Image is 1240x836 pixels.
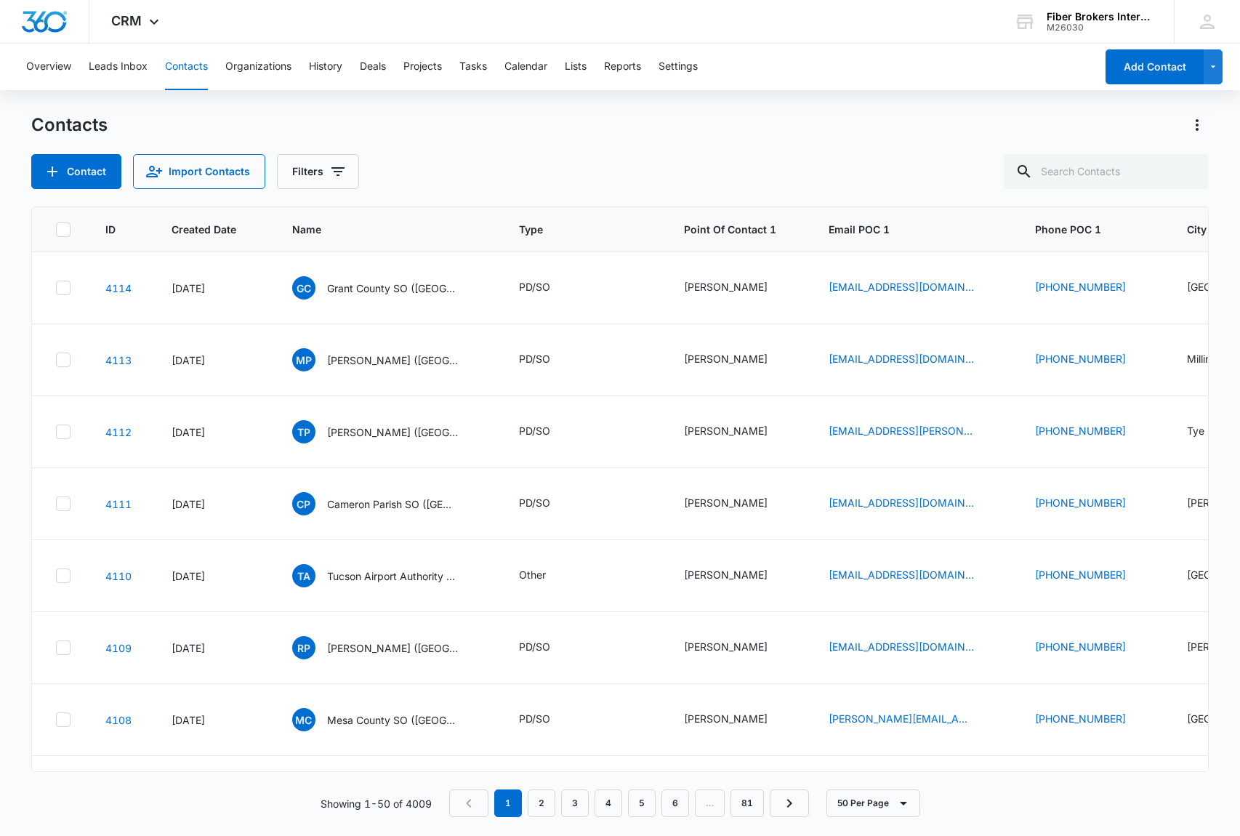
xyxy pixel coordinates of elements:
[1035,711,1126,726] a: [PHONE_NUMBER]
[1035,567,1126,582] a: [PHONE_NUMBER]
[133,154,265,189] button: Import Contacts
[172,712,257,728] div: [DATE]
[327,497,458,512] p: Cameron Parish SO ([GEOGRAPHIC_DATA])
[327,568,458,584] p: Tucson Airport Authority ([GEOGRAPHIC_DATA])
[684,279,794,297] div: Point Of Contact 1 - Travis Klaas - Select to Edit Field
[684,423,794,441] div: Point Of Contact 1 - Tristan Chavez - Select to Edit Field
[829,351,1000,369] div: Email POC 1 - b.childress@millingtontn.gov - Select to Edit Field
[292,708,484,731] div: Name - Mesa County SO (AZ) - Select to Edit Field
[26,44,71,90] button: Overview
[172,425,257,440] div: [DATE]
[327,640,458,656] p: [PERSON_NAME] ([GEOGRAPHIC_DATA])
[519,495,576,513] div: Type - PD/SO - Select to Edit Field
[172,568,257,584] div: [DATE]
[829,639,974,654] a: [EMAIL_ADDRESS][DOMAIN_NAME]
[504,44,547,90] button: Calendar
[684,711,768,726] div: [PERSON_NAME]
[225,44,291,90] button: Organizations
[1035,351,1152,369] div: Phone POC 1 - 9018735615 - Select to Edit Field
[1047,11,1153,23] div: account name
[292,420,315,443] span: TP
[494,789,522,817] em: 1
[519,351,576,369] div: Type - PD/SO - Select to Edit Field
[327,353,458,368] p: [PERSON_NAME] ([GEOGRAPHIC_DATA])
[111,13,142,28] span: CRM
[565,44,587,90] button: Lists
[1187,351,1233,366] div: Millington
[105,498,132,510] a: Navigate to contact details page for Cameron Parish SO (LA)
[1035,639,1152,656] div: Phone POC 1 - 2019396000 - Select to Edit Field
[292,708,315,731] span: MC
[829,423,974,438] a: [EMAIL_ADDRESS][PERSON_NAME][DOMAIN_NAME]
[292,348,315,371] span: MP
[829,567,974,582] a: [EMAIL_ADDRESS][DOMAIN_NAME]
[459,44,487,90] button: Tasks
[519,567,572,584] div: Type - Other - Select to Edit Field
[292,636,484,659] div: Name - Rutherford PD (NJ) - Select to Edit Field
[1035,639,1126,654] a: [PHONE_NUMBER]
[829,222,1000,237] span: Email POC 1
[519,423,550,438] div: PD/SO
[292,636,315,659] span: RP
[829,351,974,366] a: [EMAIL_ADDRESS][DOMAIN_NAME]
[604,44,641,90] button: Reports
[519,351,550,366] div: PD/SO
[1035,222,1152,237] span: Phone POC 1
[829,279,974,294] a: [EMAIL_ADDRESS][DOMAIN_NAME]
[292,348,484,371] div: Name - Millington PD (TN) - Select to Edit Field
[829,711,1000,728] div: Email POC 1 - jennifer.dillon@mesacounty.us - Select to Edit Field
[1035,351,1126,366] a: [PHONE_NUMBER]
[684,567,768,582] div: [PERSON_NAME]
[1035,423,1152,441] div: Phone POC 1 - 3256606663 - Select to Edit Field
[31,154,121,189] button: Add Contact
[172,497,257,512] div: [DATE]
[165,44,208,90] button: Contacts
[172,222,236,237] span: Created Date
[309,44,342,90] button: History
[105,570,132,582] a: Navigate to contact details page for Tucson Airport Authority (AZ)
[684,222,794,237] span: Point Of Contact 1
[105,222,116,237] span: ID
[519,711,550,726] div: PD/SO
[519,639,550,654] div: PD/SO
[172,640,257,656] div: [DATE]
[519,711,576,728] div: Type - PD/SO - Select to Edit Field
[1187,423,1231,441] div: City - Tye - Select to Edit Field
[1035,495,1126,510] a: [PHONE_NUMBER]
[105,426,132,438] a: Navigate to contact details page for Tye PD (TX)
[829,279,1000,297] div: Email POC 1 - tklaas@co.grant.wi.gov - Select to Edit Field
[1185,113,1209,137] button: Actions
[1035,279,1126,294] a: [PHONE_NUMBER]
[829,567,1000,584] div: Email POC 1 - sbader@flytucson.com - Select to Edit Field
[1035,279,1152,297] div: Phone POC 1 - 6087232157 - Select to Edit Field
[105,354,132,366] a: Navigate to contact details page for Millington PD (TN)
[519,495,550,510] div: PD/SO
[684,639,794,656] div: Point Of Contact 1 - Anthony Nunziato - Select to Edit Field
[277,154,359,189] button: Filters
[1035,495,1152,513] div: Phone POC 1 - 3373045058 - Select to Edit Field
[449,789,809,817] nav: Pagination
[292,492,484,515] div: Name - Cameron Parish SO (LA) - Select to Edit Field
[105,714,132,726] a: Navigate to contact details page for Mesa County SO (AZ)
[519,423,576,441] div: Type - PD/SO - Select to Edit Field
[292,276,484,300] div: Name - Grant County SO (WI) - Select to Edit Field
[730,789,764,817] a: Page 81
[684,639,768,654] div: [PERSON_NAME]
[829,711,974,726] a: [PERSON_NAME][EMAIL_ADDRESS][PERSON_NAME][DOMAIN_NAME]
[684,495,768,510] div: [PERSON_NAME]
[1035,711,1152,728] div: Phone POC 1 - 9702426707 - Select to Edit Field
[1035,567,1152,584] div: Phone POC 1 - 5205738100 - Select to Edit Field
[684,711,794,728] div: Point Of Contact 1 - Jennifer Dillon - Select to Edit Field
[829,495,1000,513] div: Email POC 1 - dbertrand@cameronso.org - Select to Edit Field
[327,281,458,296] p: Grant County SO ([GEOGRAPHIC_DATA])
[31,114,108,136] h1: Contacts
[105,642,132,654] a: Navigate to contact details page for Rutherford PD (NJ)
[770,789,809,817] a: Next Page
[684,423,768,438] div: [PERSON_NAME]
[661,789,689,817] a: Page 6
[829,639,1000,656] div: Email POC 1 - anunziato@rutherfordpd.com - Select to Edit Field
[519,222,628,237] span: Type
[1187,423,1204,438] div: Tye
[829,423,1000,441] div: Email POC 1 - tristan.chavez@cityoftye.org - Select to Edit Field
[684,279,768,294] div: [PERSON_NAME]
